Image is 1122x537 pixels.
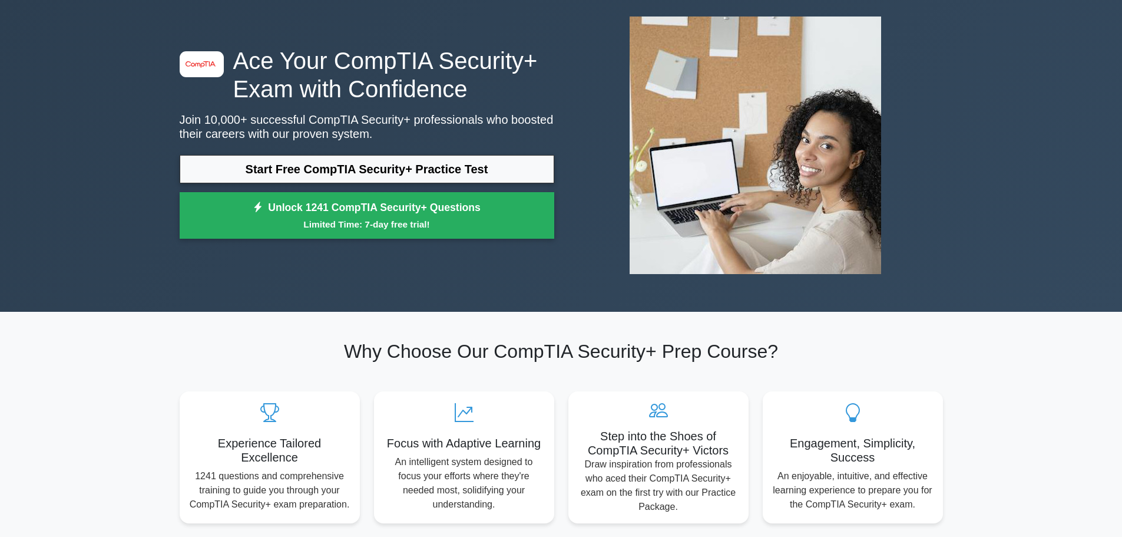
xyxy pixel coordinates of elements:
p: Join 10,000+ successful CompTIA Security+ professionals who boosted their careers with our proven... [180,113,554,141]
small: Limited Time: 7-day free trial! [194,218,540,231]
a: Start Free CompTIA Security+ Practice Test [180,155,554,183]
p: 1241 questions and comprehensive training to guide you through your CompTIA Security+ exam prepar... [189,469,350,512]
h5: Experience Tailored Excellence [189,436,350,464]
a: Unlock 1241 CompTIA Security+ QuestionsLimited Time: 7-day free trial! [180,192,554,239]
h5: Focus with Adaptive Learning [383,436,545,450]
p: Draw inspiration from professionals who aced their CompTIA Security+ exam on the first try with o... [578,457,739,514]
p: An enjoyable, intuitive, and effective learning experience to prepare you for the CompTIA Securit... [772,469,934,512]
p: An intelligent system designed to focus your efforts where they're needed most, solidifying your ... [383,455,545,512]
h2: Why Choose Our CompTIA Security+ Prep Course? [180,340,943,363]
h1: Ace Your CompTIA Security+ Exam with Confidence [180,47,554,103]
h5: Step into the Shoes of CompTIA Security+ Victors [578,429,739,457]
h5: Engagement, Simplicity, Success [772,436,934,464]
